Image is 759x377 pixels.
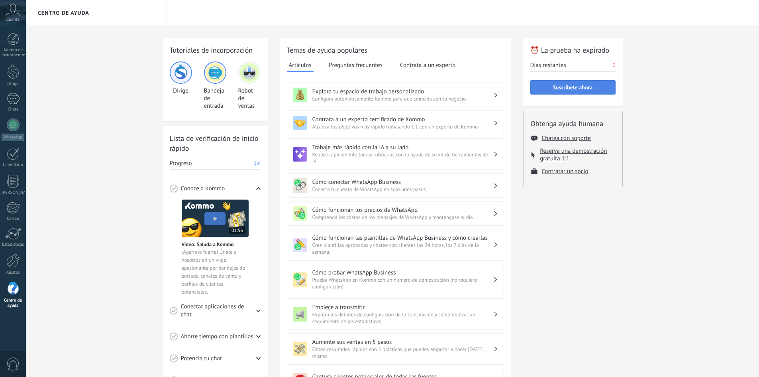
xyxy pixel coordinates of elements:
font: [PERSON_NAME] [2,190,33,195]
font: WhatsApp [4,134,22,140]
font: ¡Agárrate fuerte! Únete a nosotros en un viaje apasionante por bandejas de entrada, canales de ve... [182,249,245,295]
button: Artículos [287,59,314,72]
font: Explora tu espacio de trabajo personalizado [312,88,424,95]
font: Ahorre tiempo con plantillas [181,333,253,340]
font: Cree plantillas aprobadas y chatee con clientes las 24 horas, los 7 días de la semana. [312,242,479,255]
font: Potencia tu chat [181,355,222,362]
font: Cómo probar WhatsApp Business [312,269,396,276]
img: Conoce el vídeo [182,199,249,237]
font: Trabaje más rápido con la IA a su lado [312,144,409,151]
font: Cómo conectar WhatsApp Business [312,178,401,186]
font: Conecta tu cuenta de WhatsApp en solo unos pasos [312,186,426,193]
font: Cuenta [6,17,20,22]
font: Calendario [3,162,23,168]
font: Comprenda los costos de los mensajes de WhatsApp y manténgase al día [312,214,473,221]
font: Dirige [173,87,188,95]
font: Aumente sus ventas en 5 pasos [312,338,392,346]
font: Centro de ayuda [38,9,89,16]
font: Vídeo: Saluda a Kommo [182,241,234,248]
font: Alcanza tus objetivos más rápido trabajando 1:1 con un experto de Kommo [312,123,478,130]
font: Bandeja de entrada [204,87,225,110]
button: Preguntas frecuentes [327,59,384,71]
font: Obtén resultados rápidos con 5 prácticas que puedes empezar a hacer [DATE] mismo [312,346,483,359]
button: Chatea con soporte [542,134,591,142]
font: Lista de verificación de inicio rápido [170,134,259,153]
font: Contrata a un experto certificado de Kommo [312,116,425,123]
font: Ajustes [6,270,20,275]
font: Estadísticas [2,242,24,247]
font: Reserve una demostración gratuita 1:1 [540,147,607,162]
font: Centro de ayuda [4,298,22,308]
font: Explora los detalles de configuración de la transmisión y cómo realizar un seguimiento de las est... [312,311,475,325]
font: Días restantes [530,61,566,69]
font: Tutoriales de incorporación [170,45,253,55]
font: Cómo funcionan las plantillas de WhatsApp Business y cómo crearlas [312,234,488,242]
font: Preguntas frecuentes [329,61,382,69]
font: 0 [612,62,615,69]
button: Contrata a un experto [398,59,457,71]
font: Cómo funcionan los precios de WhatsApp [312,206,418,214]
font: Progreso [170,160,192,167]
button: Contratar un socio [542,168,588,175]
font: Robot de ventas [238,87,255,110]
font: Empiece a transmitir [312,304,365,311]
font: Temas de ayuda populares [287,45,368,55]
font: Dirige [7,81,18,87]
font: Configura automáticamente Kommo para que coincida con tu negocio [312,95,466,102]
font: Correo [7,216,19,221]
font: Tablero de instrumentos [2,47,26,58]
font: Obtenga ayuda humana [531,119,604,128]
font: Artículos [289,61,312,69]
font: Conectar aplicaciones de chat [180,303,244,318]
font: Conoce a Kommo [181,185,225,192]
font: Chats [8,107,18,112]
font: Prueba WhatsApp en Kommo con un número de demostración (no requiere configuración) [312,276,477,290]
font: 0% [253,160,260,167]
font: Suscríbete ahora [553,84,593,91]
font: ⏰ La prueba ha expirado [530,45,610,55]
button: Suscríbete ahora [530,80,616,95]
font: Realice rápidamente tareas rutinarias con la ayuda de su kit de herramientas de IA [312,151,488,165]
button: Reserve una demostración gratuita 1:1 [540,147,615,162]
font: Contrata a un experto [400,61,455,69]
